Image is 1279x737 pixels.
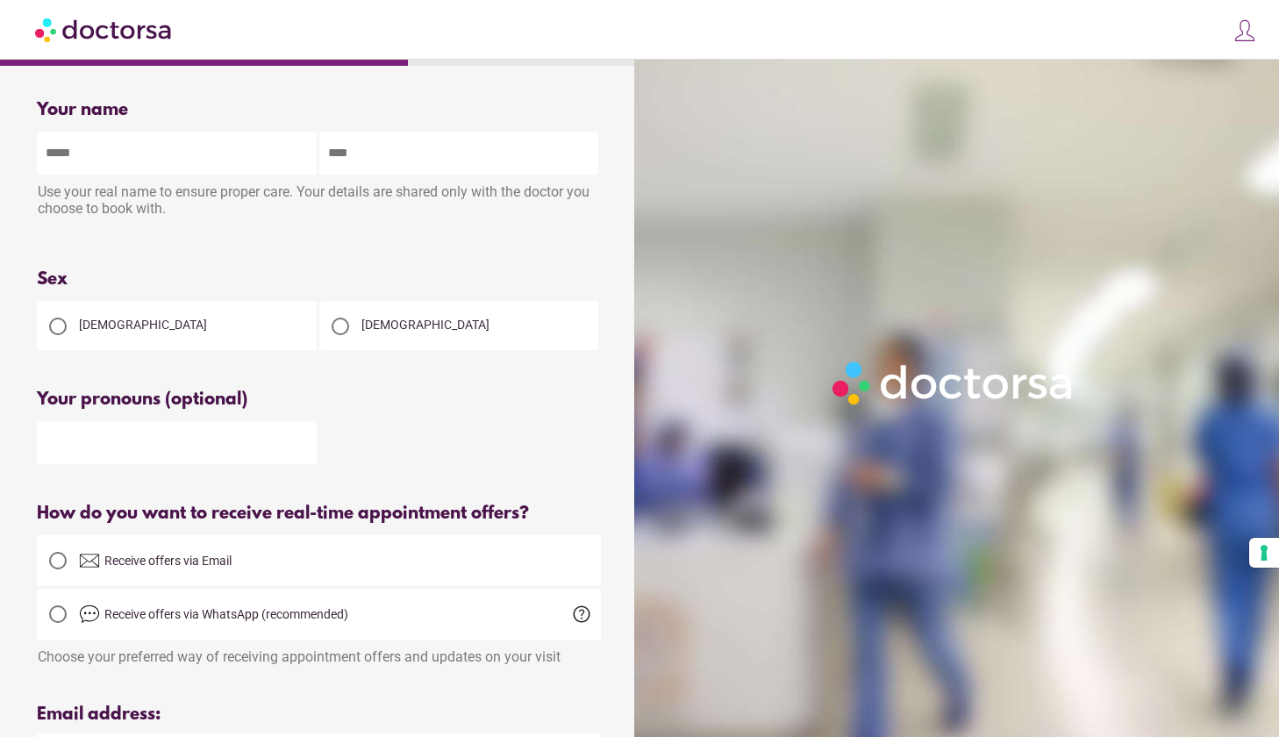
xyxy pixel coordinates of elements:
[37,390,601,410] div: Your pronouns (optional)
[37,705,601,725] div: Email address:
[361,318,489,332] span: [DEMOGRAPHIC_DATA]
[79,318,207,332] span: [DEMOGRAPHIC_DATA]
[79,604,100,625] img: chat
[37,100,601,120] div: Your name
[35,10,174,49] img: Doctorsa.com
[571,604,592,625] span: help
[37,640,601,665] div: Choose your preferred way of receiving appointment offers and updates on your visit
[37,175,601,230] div: Use your real name to ensure proper care. Your details are shared only with the doctor you choose...
[104,607,348,621] span: Receive offers via WhatsApp (recommended)
[79,550,100,571] img: email
[825,354,1082,411] img: Logo-Doctorsa-trans-White-partial-flat.png
[37,504,601,524] div: How do you want to receive real-time appointment offers?
[37,269,601,290] div: Sex
[104,554,232,568] span: Receive offers via Email
[1249,538,1279,568] button: Your consent preferences for tracking technologies
[1233,18,1257,43] img: icons8-customer-100.png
